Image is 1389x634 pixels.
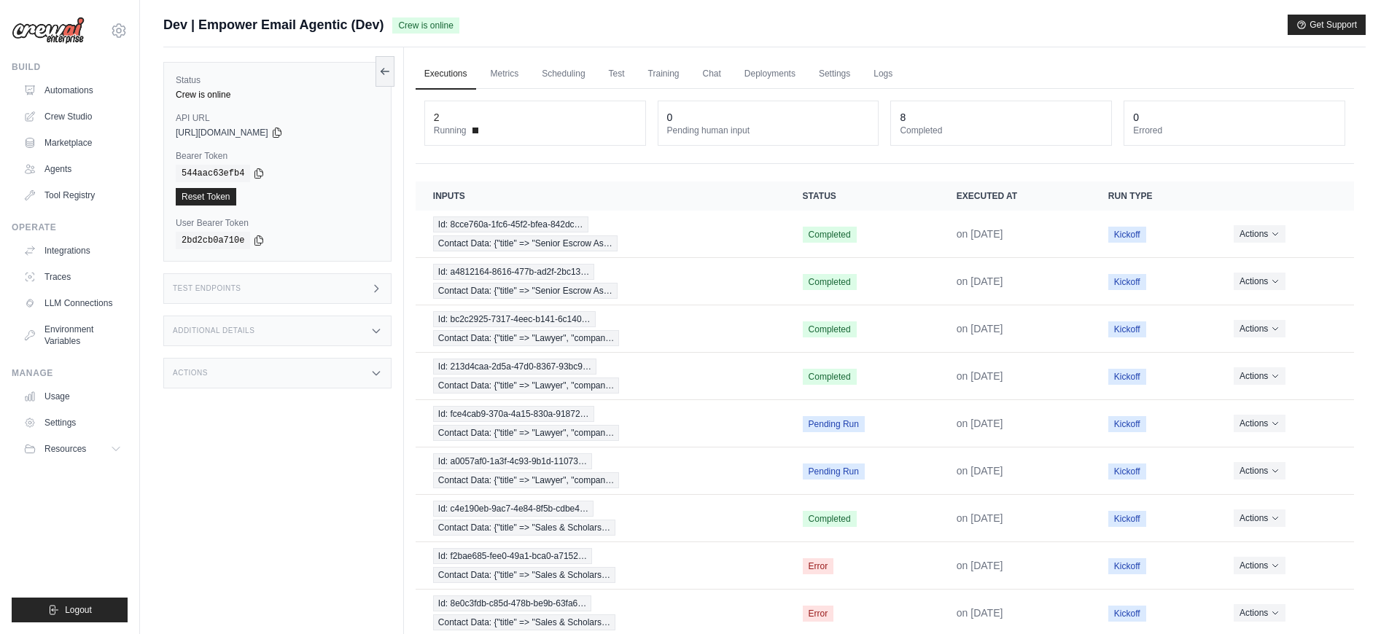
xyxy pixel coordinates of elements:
[1108,558,1146,574] span: Kickoff
[173,326,254,335] h3: Additional Details
[639,59,688,90] a: Training
[667,110,673,125] div: 0
[17,411,128,434] a: Settings
[416,59,476,90] a: Executions
[1108,416,1146,432] span: Kickoff
[667,125,870,136] dt: Pending human input
[433,216,768,251] a: View execution details for Id
[939,181,1091,211] th: Executed at
[176,74,379,86] label: Status
[433,359,768,394] a: View execution details for Id
[803,511,857,527] span: Completed
[957,418,1003,429] time: August 15, 2025 at 16:59 CDT
[1108,511,1146,527] span: Kickoff
[17,239,128,262] a: Integrations
[433,595,591,611] span: Id: 8e0c3fdb-c85d-478b-be9b-63fa6…
[957,228,1003,240] time: August 15, 2025 at 20:10 CDT
[803,606,834,622] span: Error
[957,370,1003,382] time: August 15, 2025 at 19:50 CDT
[1316,564,1389,634] iframe: Chat Widget
[1234,225,1285,243] button: Actions for execution
[957,560,1003,571] time: August 15, 2025 at 14:50 CDT
[957,465,1003,477] time: August 15, 2025 at 16:59 CDT
[803,558,834,574] span: Error
[1234,462,1285,480] button: Actions for execution
[694,59,730,90] a: Chat
[600,59,634,90] a: Test
[12,222,128,233] div: Operate
[803,274,857,290] span: Completed
[803,227,857,243] span: Completed
[433,472,619,488] span: Contact Data: {"title" => "Lawyer", "compan…
[176,127,268,138] span: [URL][DOMAIN_NAME]
[1108,227,1146,243] span: Kickoff
[434,110,440,125] div: 2
[17,157,128,181] a: Agents
[433,406,768,441] a: View execution details for Id
[433,453,592,469] span: Id: a0057af0-1a3f-4c93-9b1d-11073…
[176,150,379,162] label: Bearer Token
[433,235,618,251] span: Contact Data: {"title" => "Senior Escrow As…
[176,112,379,124] label: API URL
[173,284,241,293] h3: Test Endpoints
[17,385,128,408] a: Usage
[803,416,865,432] span: Pending Run
[433,264,595,280] span: Id: a4812164-8616-477b-ad2f-2bc13…
[1288,15,1366,35] button: Get Support
[176,217,379,229] label: User Bearer Token
[433,453,768,488] a: View execution details for Id
[1091,181,1216,211] th: Run Type
[957,512,1003,524] time: August 15, 2025 at 16:27 CDT
[1234,320,1285,337] button: Actions for execution
[803,369,857,385] span: Completed
[392,17,459,34] span: Crew is online
[163,15,384,35] span: Dev | Empower Email Agentic (Dev)
[433,330,619,346] span: Contact Data: {"title" => "Lawyer", "compan…
[803,321,857,337] span: Completed
[1108,369,1146,385] span: Kickoff
[1234,415,1285,432] button: Actions for execution
[433,359,596,375] span: Id: 213d4caa-2d5a-47d0-8367-93bc9…
[433,614,615,630] span: Contact Data: {"title" => "Sales & Scholars…
[865,59,901,90] a: Logs
[433,548,768,583] a: View execution details for Id
[433,264,768,299] a: View execution details for Id
[17,105,128,128] a: Crew Studio
[736,59,804,90] a: Deployments
[433,283,618,299] span: Contact Data: {"title" => "Senior Escrow As…
[433,425,619,441] span: Contact Data: {"title" => "Lawyer", "compan…
[1108,321,1146,337] span: Kickoff
[434,125,467,136] span: Running
[1133,125,1336,136] dt: Errored
[12,598,128,622] button: Logout
[1234,273,1285,290] button: Actions for execution
[176,188,236,206] a: Reset Token
[44,443,86,455] span: Resources
[12,17,85,44] img: Logo
[785,181,939,211] th: Status
[176,165,250,182] code: 544aac63efb4
[1108,606,1146,622] span: Kickoff
[433,216,588,232] span: Id: 8cce760a-1fc6-45f2-bfea-842dc…
[1234,557,1285,574] button: Actions for execution
[533,59,594,90] a: Scheduling
[17,437,128,461] button: Resources
[482,59,528,90] a: Metrics
[17,291,128,315] a: LLM Connections
[12,367,128,379] div: Manage
[173,369,208,377] h3: Actions
[12,61,128,73] div: Build
[17,131,128,154] a: Marketplace
[810,59,859,90] a: Settings
[900,125,1102,136] dt: Completed
[1108,274,1146,290] span: Kickoff
[17,184,128,207] a: Tool Registry
[957,275,1003,287] time: August 15, 2025 at 20:10 CDT
[1108,463,1146,480] span: Kickoff
[433,406,594,422] span: Id: fce4cab9-370a-4a15-830a-91872…
[416,181,785,211] th: Inputs
[803,463,865,480] span: Pending Run
[433,311,768,346] a: View execution details for Id
[433,548,592,564] span: Id: f2bae685-fee0-49a1-bca0-a7152…
[1133,110,1139,125] div: 0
